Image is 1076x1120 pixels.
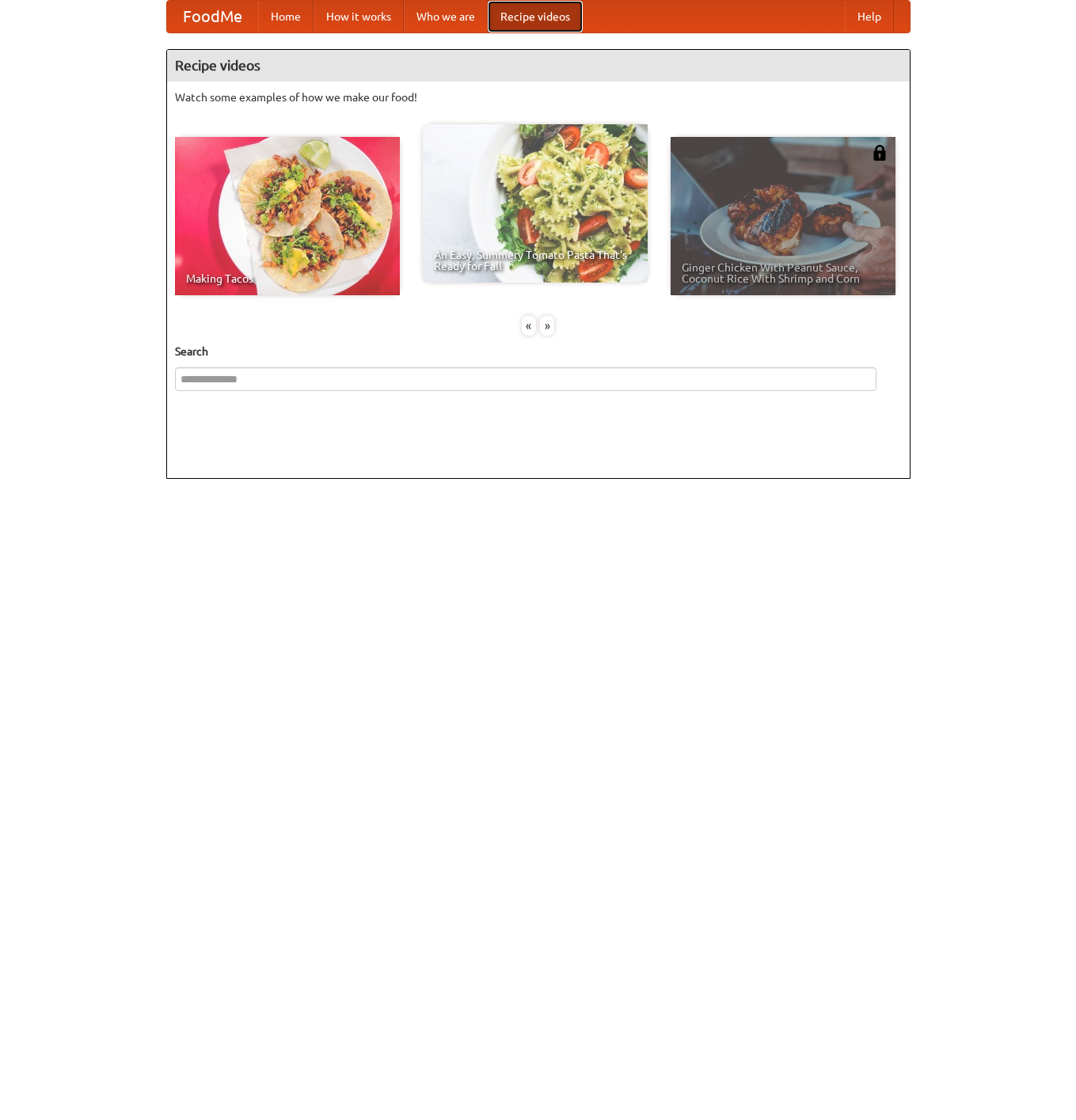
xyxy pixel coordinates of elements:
p: Watch some examples of how we make our food! [175,89,902,105]
a: Who we are [404,1,488,32]
a: An Easy, Summery Tomato Pasta That's Ready for Fall [423,124,648,283]
a: Recipe videos [488,1,583,32]
span: An Easy, Summery Tomato Pasta That's Ready for Fall [434,249,637,271]
div: « [522,316,536,336]
img: 483408.png [872,145,888,161]
h4: Recipe videos [167,50,910,82]
a: Home [258,1,314,32]
span: Making Tacos [186,273,389,284]
h5: Search [175,344,902,359]
a: Help [845,1,894,32]
a: How it works [314,1,404,32]
a: Making Tacos [175,137,400,295]
a: FoodMe [167,1,258,32]
div: » [540,316,554,336]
